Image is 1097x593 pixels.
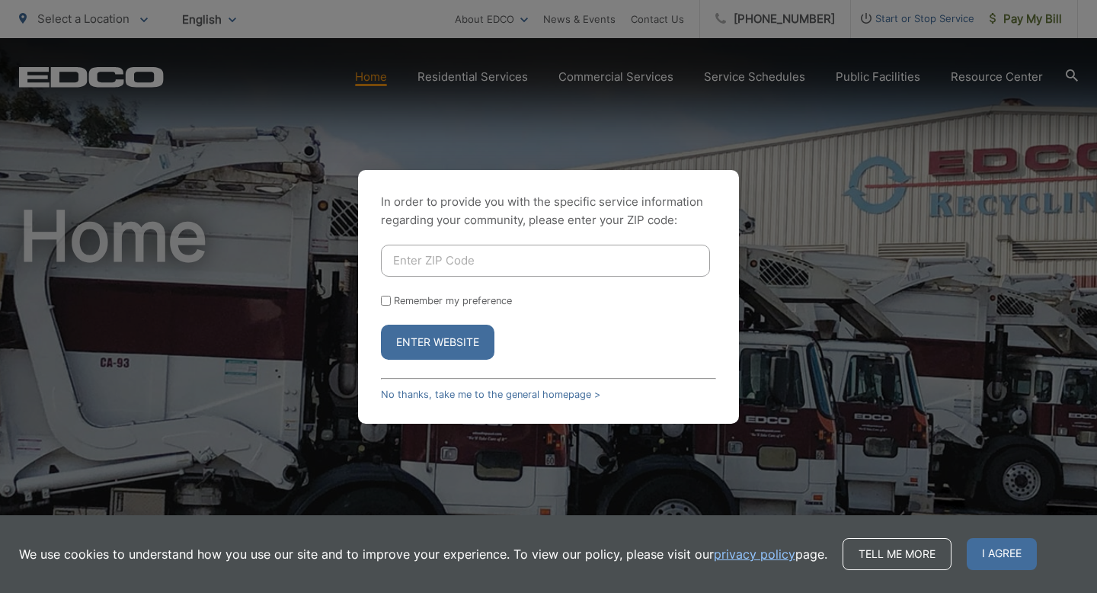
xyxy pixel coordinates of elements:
span: I agree [967,538,1037,570]
a: Tell me more [843,538,951,570]
a: No thanks, take me to the general homepage > [381,389,600,400]
p: In order to provide you with the specific service information regarding your community, please en... [381,193,716,229]
label: Remember my preference [394,295,512,306]
a: privacy policy [714,545,795,563]
p: We use cookies to understand how you use our site and to improve your experience. To view our pol... [19,545,827,563]
input: Enter ZIP Code [381,245,710,277]
button: Enter Website [381,325,494,360]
